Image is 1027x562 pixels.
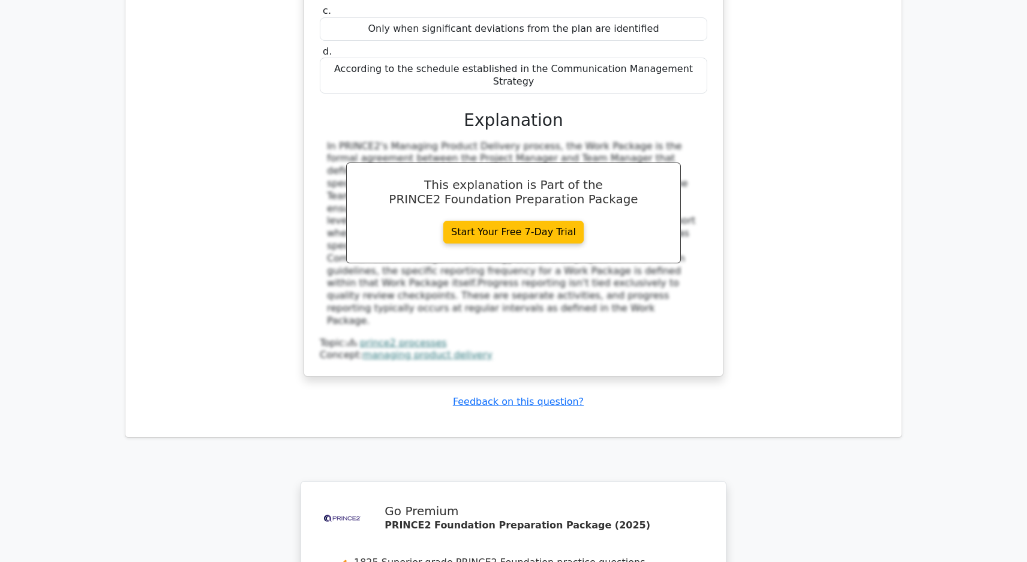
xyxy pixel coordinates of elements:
[323,5,331,16] span: c.
[323,46,332,57] span: d.
[327,110,700,131] h3: Explanation
[320,58,707,94] div: According to the schedule established in the Communication Management Strategy
[443,221,584,244] a: Start Your Free 7-Day Trial
[453,396,584,407] a: Feedback on this question?
[320,349,707,362] div: Concept:
[320,337,707,350] div: Topic:
[327,140,700,327] div: In PRINCE2's Managing Product Delivery process, the Work Package is the formal agreement between ...
[363,349,493,360] a: managing product delivery
[320,17,707,41] div: Only when significant deviations from the plan are identified
[360,337,447,348] a: prince2 processes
